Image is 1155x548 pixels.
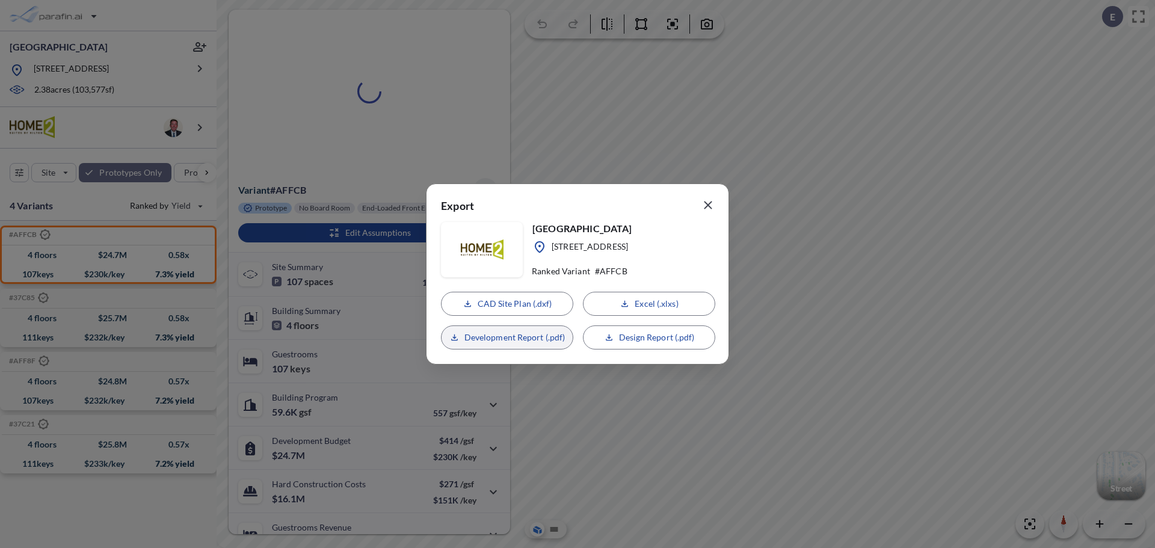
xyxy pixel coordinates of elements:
[583,292,715,316] button: Excel (.xlxs)
[583,325,715,349] button: Design Report (.pdf)
[461,239,504,260] img: floorplanBranLogoPlug
[441,199,474,217] p: Export
[532,266,590,277] p: Ranked Variant
[595,266,627,277] p: # AFFCB
[464,331,565,343] p: Development Report (.pdf)
[441,325,573,349] button: Development Report (.pdf)
[635,298,678,310] p: Excel (.xlxs)
[532,222,632,235] p: [GEOGRAPHIC_DATA]
[552,241,628,254] p: [STREET_ADDRESS]
[619,331,695,343] p: Design Report (.pdf)
[478,298,552,310] p: CAD Site Plan (.dxf)
[441,292,573,316] button: CAD Site Plan (.dxf)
